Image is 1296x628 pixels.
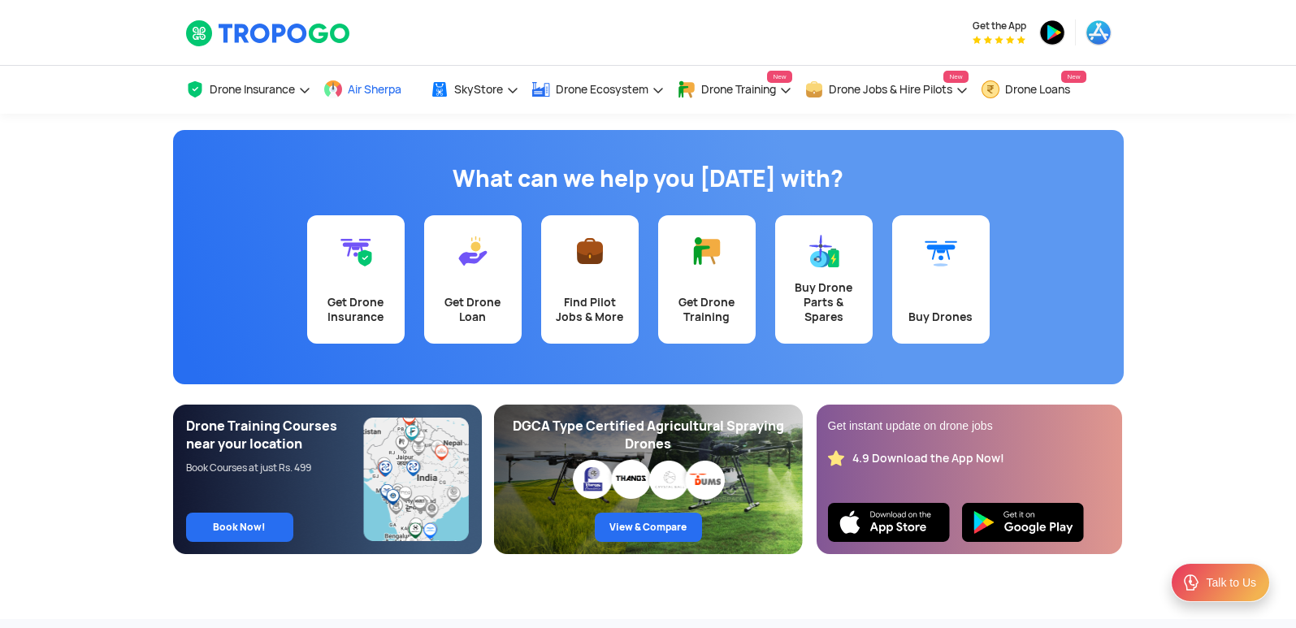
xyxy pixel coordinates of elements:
div: Find Pilot Jobs & More [551,295,629,324]
img: Playstore [962,503,1084,542]
img: ic_Support.svg [1181,573,1201,592]
a: Find Pilot Jobs & More [541,215,639,344]
a: Get Drone Training [658,215,756,344]
a: Buy Drone Parts & Spares [775,215,873,344]
img: appstore [1086,19,1112,45]
span: Drone Training [701,83,776,96]
a: Get Drone Loan [424,215,522,344]
span: New [943,71,968,83]
img: Ios [828,503,950,542]
a: Book Now! [186,513,293,542]
h1: What can we help you [DATE] with? [185,162,1112,195]
div: Buy Drones [902,310,980,324]
span: Drone Ecosystem [556,83,648,96]
div: DGCA Type Certified Agricultural Spraying Drones [507,418,790,453]
a: Drone TrainingNew [677,66,792,114]
a: Air Sherpa [323,66,418,114]
a: Buy Drones [892,215,990,344]
img: Buy Drone Parts & Spares [808,235,840,267]
span: New [1061,71,1086,83]
div: Get Drone Training [668,295,746,324]
div: 4.9 Download the App Now! [852,451,1004,466]
div: Get Drone Insurance [317,295,395,324]
img: Get Drone Insurance [340,235,372,267]
img: App Raking [973,36,1025,44]
img: Get Drone Training [691,235,723,267]
img: Get Drone Loan [457,235,489,267]
span: Drone Jobs & Hire Pilots [829,83,952,96]
img: playstore [1039,19,1065,45]
div: Talk to Us [1207,574,1256,591]
span: Drone Insurance [210,83,295,96]
span: SkyStore [454,83,503,96]
div: Drone Training Courses near your location [186,418,364,453]
span: Drone Loans [1005,83,1070,96]
a: Drone Ecosystem [531,66,665,114]
img: TropoGo Logo [185,19,352,47]
div: Get instant update on drone jobs [828,418,1111,434]
img: star_rating [828,450,844,466]
a: SkyStore [430,66,519,114]
div: Get Drone Loan [434,295,512,324]
img: Find Pilot Jobs & More [574,235,606,267]
span: Air Sherpa [348,83,401,96]
img: Buy Drones [925,235,957,267]
a: Drone Jobs & Hire PilotsNew [804,66,969,114]
div: Book Courses at just Rs. 499 [186,461,364,474]
a: Drone LoansNew [981,66,1086,114]
span: New [767,71,791,83]
a: Get Drone Insurance [307,215,405,344]
div: Buy Drone Parts & Spares [785,280,863,324]
a: View & Compare [595,513,702,542]
a: Drone Insurance [185,66,311,114]
span: Get the App [973,19,1026,32]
